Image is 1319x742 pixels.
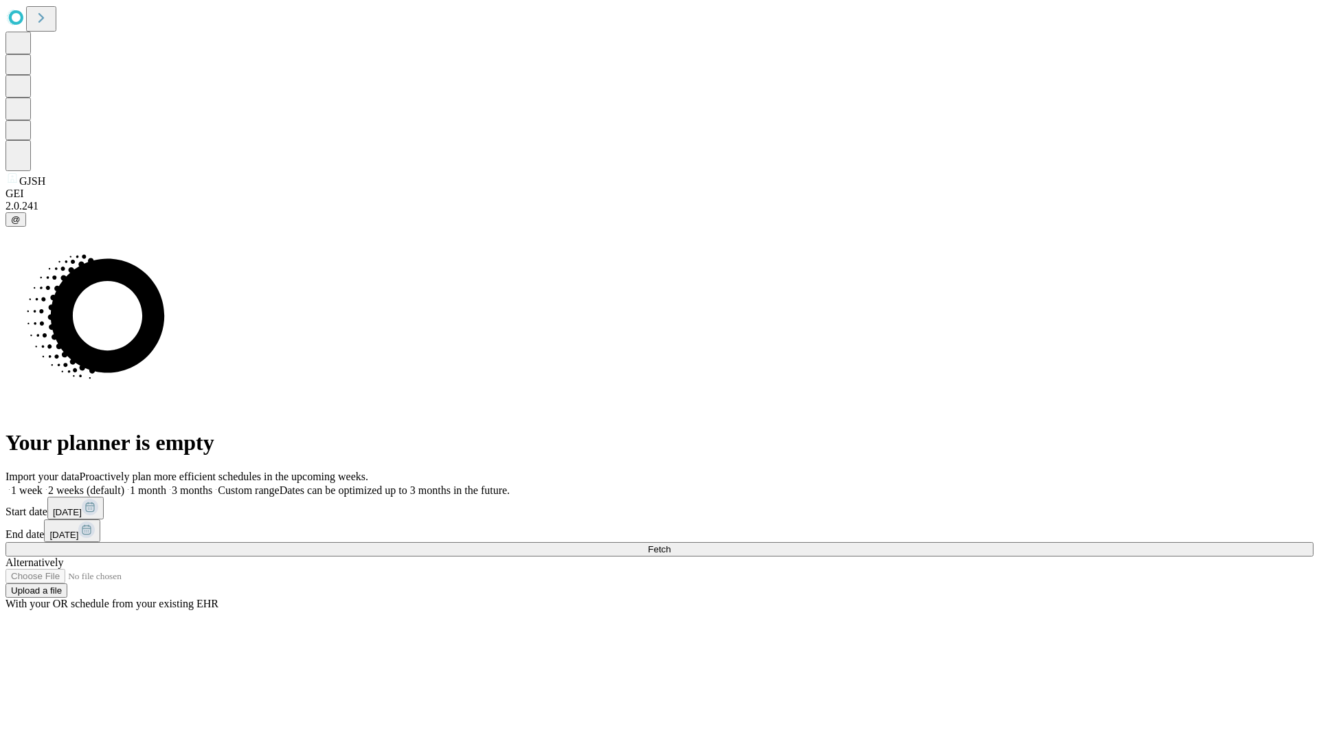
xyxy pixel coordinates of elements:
span: [DATE] [53,507,82,517]
span: Dates can be optimized up to 3 months in the future. [280,484,510,496]
div: GEI [5,188,1314,200]
div: End date [5,519,1314,542]
span: 1 month [130,484,166,496]
span: 3 months [172,484,212,496]
span: Alternatively [5,556,63,568]
span: GJSH [19,175,45,187]
button: [DATE] [44,519,100,542]
div: 2.0.241 [5,200,1314,212]
span: Fetch [648,544,670,554]
button: Fetch [5,542,1314,556]
span: With your OR schedule from your existing EHR [5,598,218,609]
span: Proactively plan more efficient schedules in the upcoming weeks. [80,471,368,482]
span: 1 week [11,484,43,496]
button: [DATE] [47,497,104,519]
h1: Your planner is empty [5,430,1314,456]
button: @ [5,212,26,227]
div: Start date [5,497,1314,519]
span: [DATE] [49,530,78,540]
button: Upload a file [5,583,67,598]
span: 2 weeks (default) [48,484,124,496]
span: Import your data [5,471,80,482]
span: Custom range [218,484,279,496]
span: @ [11,214,21,225]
